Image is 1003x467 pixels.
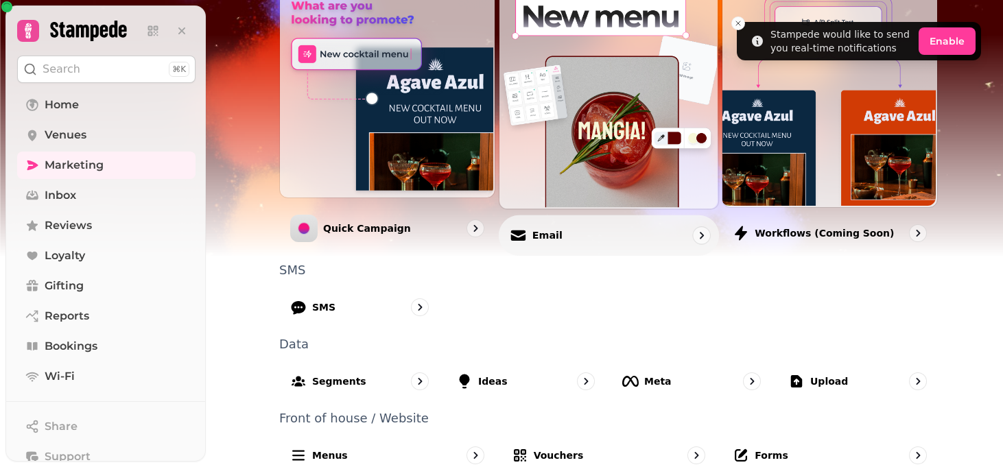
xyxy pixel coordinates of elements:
[43,61,80,77] p: Search
[45,127,86,143] span: Venues
[45,97,79,113] span: Home
[755,226,894,240] p: Workflows (coming soon)
[644,374,672,388] p: Meta
[911,374,925,388] svg: go to
[911,226,925,240] svg: go to
[17,91,196,119] a: Home
[45,308,89,324] span: Reports
[777,361,938,401] a: Upload
[45,187,76,204] span: Inbox
[45,418,78,435] span: Share
[755,448,788,462] p: Forms
[312,448,348,462] p: Menus
[45,217,92,234] span: Reviews
[579,374,593,388] svg: go to
[532,228,562,242] p: Email
[689,448,703,462] svg: go to
[45,278,84,294] span: Gifting
[17,212,196,239] a: Reviews
[770,27,913,55] div: Stampede would like to send you real-time notifications
[17,413,196,440] button: Share
[17,272,196,300] a: Gifting
[17,333,196,360] a: Bookings
[745,374,759,388] svg: go to
[17,56,196,83] button: Search⌘K
[478,374,508,388] p: Ideas
[312,374,366,388] p: Segments
[469,448,482,462] svg: go to
[611,361,772,401] a: Meta
[534,448,584,462] p: Vouchers
[45,448,91,465] span: Support
[279,338,938,350] p: Data
[279,287,440,327] a: SMS
[919,27,976,55] button: Enable
[45,157,104,173] span: Marketing
[445,361,606,401] a: Ideas
[17,302,196,330] a: Reports
[911,448,925,462] svg: go to
[279,412,938,424] p: Front of house / Website
[694,228,708,242] svg: go to
[312,300,335,314] p: SMS
[17,121,196,149] a: Venues
[17,152,196,179] a: Marketing
[169,62,189,77] div: ⌘K
[323,221,411,235] p: Quick Campaign
[17,363,196,390] a: Wi-Fi
[731,16,745,30] button: Close toast
[45,248,85,264] span: Loyalty
[810,374,848,388] p: Upload
[17,242,196,270] a: Loyalty
[469,221,482,235] svg: go to
[413,300,427,314] svg: go to
[45,368,75,385] span: Wi-Fi
[45,338,97,355] span: Bookings
[279,361,440,401] a: Segments
[279,264,938,276] p: SMS
[17,182,196,209] a: Inbox
[413,374,427,388] svg: go to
